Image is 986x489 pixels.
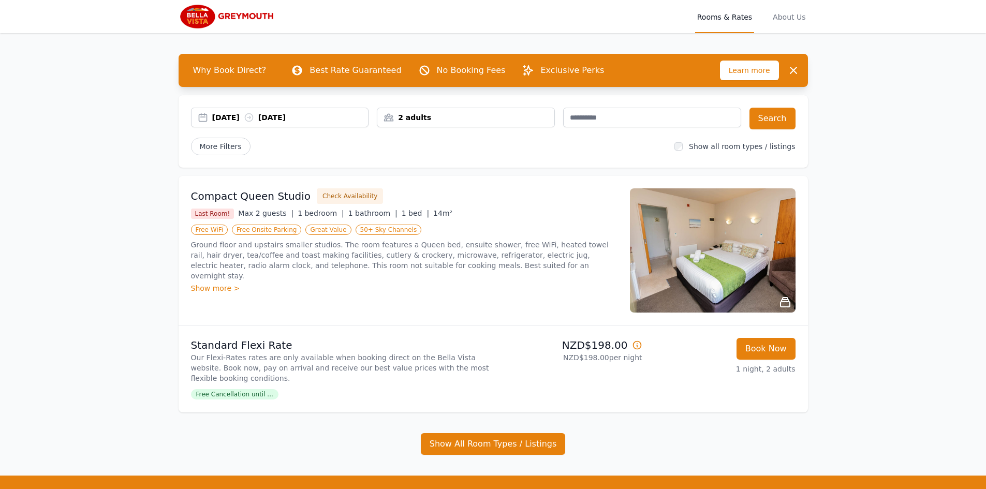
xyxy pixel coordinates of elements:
[191,240,617,281] p: Ground floor and upstairs smaller studios. The room features a Queen bed, ensuite shower, free Wi...
[749,108,796,129] button: Search
[185,60,275,81] span: Why Book Direct?
[232,225,301,235] span: Free Onsite Parking
[497,352,642,363] p: NZD$198.00 per night
[212,112,369,123] div: [DATE] [DATE]
[317,188,383,204] button: Check Availability
[540,64,604,77] p: Exclusive Perks
[737,338,796,360] button: Book Now
[689,142,795,151] label: Show all room types / listings
[720,61,779,80] span: Learn more
[437,64,506,77] p: No Booking Fees
[497,338,642,352] p: NZD$198.00
[191,225,228,235] span: Free WiFi
[191,389,278,399] span: Free Cancellation until ...
[191,209,234,219] span: Last Room!
[191,352,489,383] p: Our Flexi-Rates rates are only available when booking direct on the Bella Vista website. Book now...
[310,64,401,77] p: Best Rate Guaranteed
[191,283,617,293] div: Show more >
[402,209,429,217] span: 1 bed |
[421,433,566,455] button: Show All Room Types / Listings
[356,225,422,235] span: 50+ Sky Channels
[433,209,452,217] span: 14m²
[348,209,398,217] span: 1 bathroom |
[191,338,489,352] p: Standard Flexi Rate
[191,138,251,155] span: More Filters
[238,209,293,217] span: Max 2 guests |
[179,4,278,29] img: Bella Vista Greymouth
[191,189,311,203] h3: Compact Queen Studio
[651,364,796,374] p: 1 night, 2 adults
[377,112,554,123] div: 2 adults
[298,209,344,217] span: 1 bedroom |
[305,225,351,235] span: Great Value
